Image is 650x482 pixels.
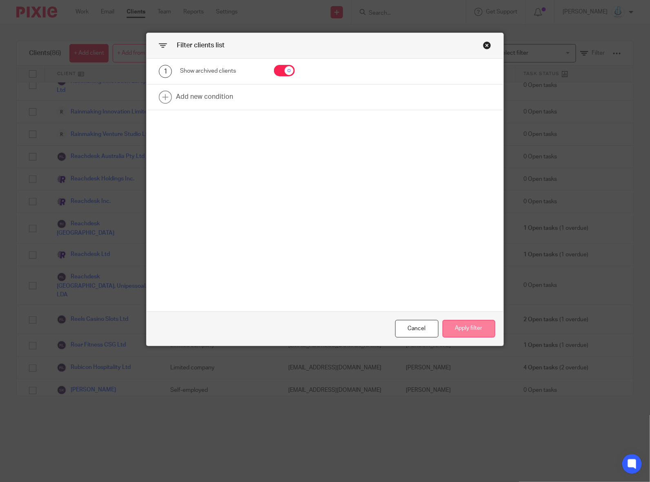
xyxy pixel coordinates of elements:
div: 1 [159,65,172,78]
div: Close this dialog window [395,320,439,338]
div: Show archived clients [180,67,261,75]
div: Close this dialog window [483,41,491,49]
span: Filter clients list [177,42,225,49]
button: Apply filter [443,320,495,338]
